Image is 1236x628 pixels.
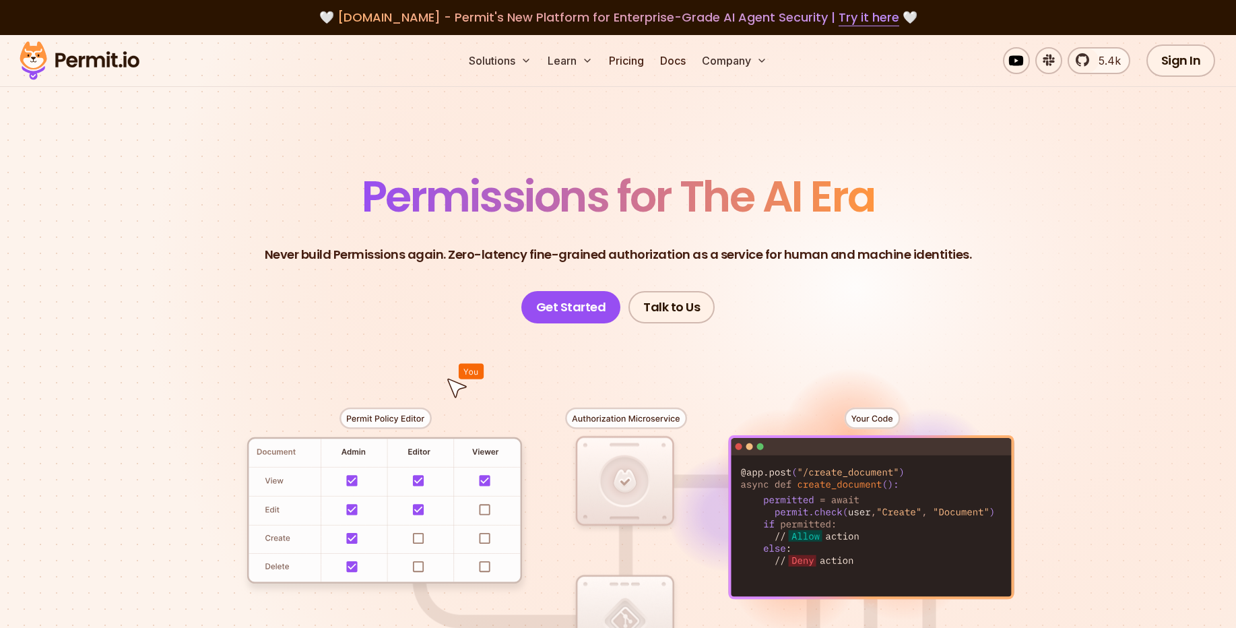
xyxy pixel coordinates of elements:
span: [DOMAIN_NAME] - Permit's New Platform for Enterprise-Grade AI Agent Security | [337,9,899,26]
a: Get Started [521,291,621,323]
a: Pricing [604,47,649,74]
button: Solutions [463,47,537,74]
p: Never build Permissions again. Zero-latency fine-grained authorization as a service for human and... [265,245,972,264]
a: Docs [655,47,691,74]
button: Company [696,47,773,74]
a: Try it here [839,9,899,26]
button: Learn [542,47,598,74]
img: Permit logo [13,38,145,84]
a: Sign In [1146,44,1216,77]
span: Permissions for The AI Era [362,166,875,226]
a: 5.4k [1068,47,1130,74]
a: Talk to Us [628,291,715,323]
div: 🤍 🤍 [32,8,1204,27]
span: 5.4k [1091,53,1121,69]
